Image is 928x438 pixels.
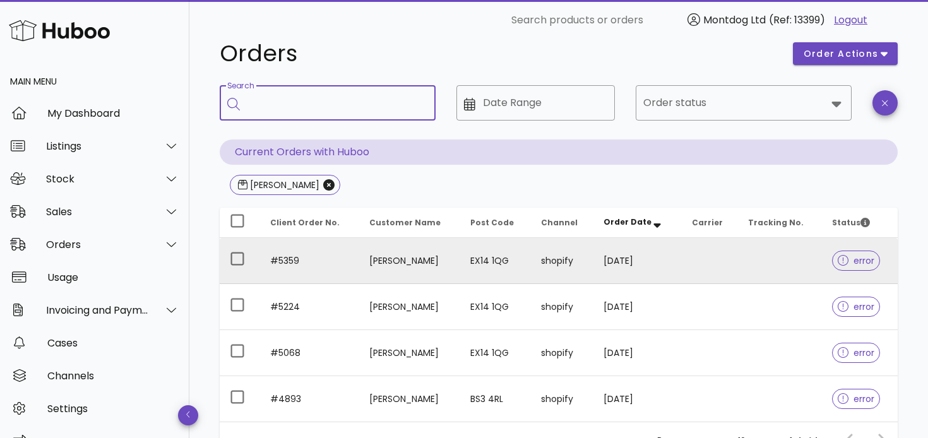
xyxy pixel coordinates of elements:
span: error [838,256,875,265]
th: Client Order No. [260,208,359,238]
td: [PERSON_NAME] [359,330,460,376]
td: #5359 [260,238,359,284]
td: [DATE] [593,376,681,422]
span: Customer Name [369,217,441,228]
th: Status [822,208,898,238]
div: My Dashboard [47,107,179,119]
td: #5224 [260,284,359,330]
button: order actions [793,42,898,65]
td: EX14 1QG [460,330,531,376]
div: Settings [47,403,179,415]
span: Tracking No. [748,217,804,228]
td: [DATE] [593,284,681,330]
span: Carrier [692,217,723,228]
span: (Ref: 13399) [769,13,825,27]
span: order actions [803,47,879,61]
td: shopify [531,376,594,422]
span: Order Date [604,216,651,227]
th: Customer Name [359,208,460,238]
img: Huboo Logo [9,17,110,44]
a: Logout [834,13,867,28]
span: error [838,394,875,403]
td: #4893 [260,376,359,422]
div: Cases [47,337,179,349]
p: Current Orders with Huboo [220,139,898,165]
div: [PERSON_NAME] [247,179,319,191]
div: Listings [46,140,149,152]
td: #5068 [260,330,359,376]
td: [DATE] [593,330,681,376]
h1: Orders [220,42,778,65]
div: Channels [47,370,179,382]
button: Close [323,179,335,191]
td: shopify [531,330,594,376]
td: shopify [531,284,594,330]
span: Post Code [470,217,514,228]
td: EX14 1QG [460,238,531,284]
label: Search [227,81,254,91]
div: Usage [47,271,179,283]
div: Invoicing and Payments [46,304,149,316]
div: Stock [46,173,149,185]
span: Client Order No. [270,217,340,228]
span: Channel [541,217,578,228]
div: Sales [46,206,149,218]
td: [PERSON_NAME] [359,284,460,330]
td: shopify [531,238,594,284]
div: Orders [46,239,149,251]
td: [PERSON_NAME] [359,238,460,284]
th: Carrier [682,208,739,238]
td: [PERSON_NAME] [359,376,460,422]
span: error [838,302,875,311]
td: BS3 4RL [460,376,531,422]
th: Order Date: Sorted descending. Activate to remove sorting. [593,208,681,238]
th: Post Code [460,208,531,238]
span: Status [832,217,870,228]
span: error [838,348,875,357]
div: Order status [636,85,852,121]
span: Montdog Ltd [703,13,766,27]
td: EX14 1QG [460,284,531,330]
th: Channel [531,208,594,238]
th: Tracking No. [738,208,822,238]
td: [DATE] [593,238,681,284]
